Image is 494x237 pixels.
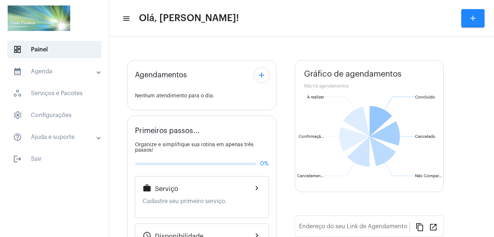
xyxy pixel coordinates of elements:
div: Nenhum atendimento para o dia. [135,93,269,99]
span: 0% [260,160,269,167]
mat-panel-title: Ajuda e suporte [13,133,97,141]
text: A realizar [307,95,324,99]
mat-expansion-panel-header: sidenav iconAjuda e suporte [4,128,109,146]
text: Não Compar... [415,174,442,178]
span: Painel [7,41,101,58]
span: sidenav icon [13,45,22,54]
span: Serviços e Pacotes [7,85,101,102]
mat-icon: add [469,14,477,23]
mat-icon: open_in_new [429,222,438,231]
text: Cancelamen... [297,174,324,178]
span: Organize e simplifique sua rotina em apenas três passos! [135,142,254,153]
mat-icon: sidenav icon [13,155,22,163]
text: Confirmaçã... [299,135,324,139]
span: Olá, [PERSON_NAME]! [139,12,239,24]
mat-icon: sidenav icon [13,67,22,76]
input: Link [299,225,410,231]
mat-icon: chevron_right [252,184,261,193]
span: sidenav icon [13,89,22,98]
span: sidenav icon [13,111,22,120]
mat-icon: content_copy [415,222,424,231]
mat-panel-title: Agenda [13,67,97,76]
span: Serviço [155,185,178,193]
span: Configurações [7,106,101,124]
span: Sair [7,150,101,168]
mat-icon: work [143,184,151,193]
mat-icon: add [257,71,266,79]
span: Gráfico de agendamentos [304,70,402,78]
text: Cancelado [415,135,435,139]
img: ad486f29-800c-4119-1513-e8219dc03dae.png [6,4,72,33]
mat-expansion-panel-header: sidenav iconAgenda [4,63,109,80]
mat-icon: sidenav icon [13,133,22,141]
mat-icon: sidenav icon [122,14,130,23]
p: Cadastre seu primeiro serviço. [143,198,261,205]
span: Primeiros passos... [135,127,200,135]
text: Concluído [415,95,435,99]
span: Agendamentos [135,71,187,79]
